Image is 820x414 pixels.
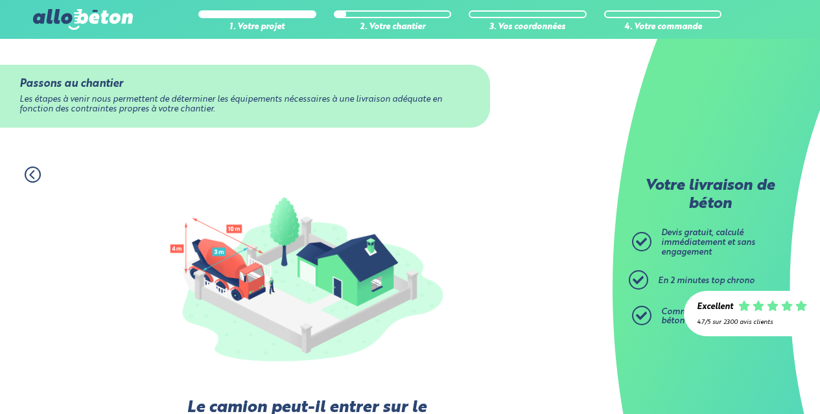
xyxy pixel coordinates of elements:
img: allobéton [33,9,133,30]
div: 3. Vos coordonnées [469,23,587,32]
div: Passons au chantier [19,78,471,90]
div: 4. Votre commande [604,23,722,32]
div: 1. Votre projet [198,23,316,32]
div: 2. Votre chantier [334,23,452,32]
iframe: Help widget launcher [705,363,806,400]
div: Les étapes à venir nous permettent de déterminer les équipements nécessaires à une livraison adéq... [19,95,471,114]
